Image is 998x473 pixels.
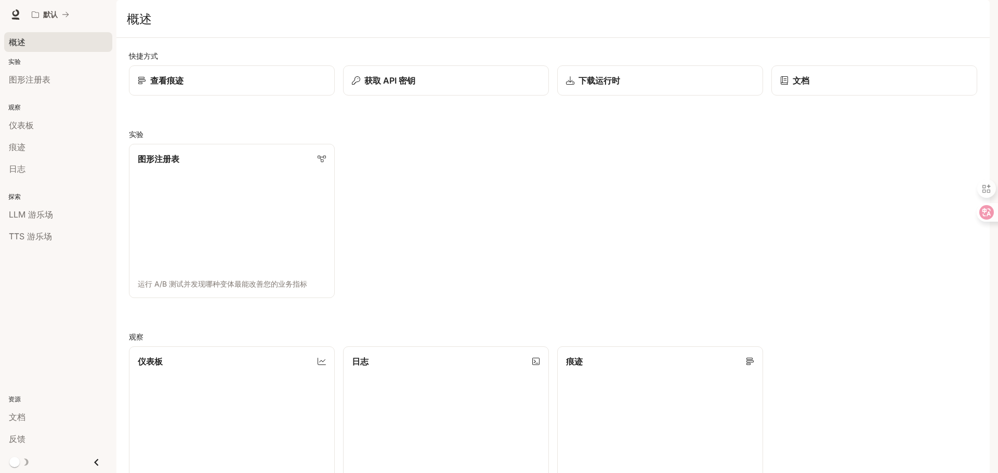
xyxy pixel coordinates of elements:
font: 概述 [127,11,151,26]
a: 图形注册表运行 A/B 测试并发现哪种变体最能改善您的业务指标 [129,144,335,298]
a: 文档 [771,65,977,96]
font: 获取 API 密钥 [364,75,415,86]
font: 查看痕迹 [150,75,183,86]
font: 日志 [352,356,369,367]
font: 痕迹 [566,356,583,367]
font: 文档 [793,75,809,86]
button: 获取 API 密钥 [343,65,549,96]
font: 实验 [129,130,143,139]
font: 快捷方式 [129,51,158,60]
a: 下载运行时 [557,65,763,96]
a: 查看痕迹 [129,65,335,96]
font: 默认 [43,10,58,19]
button: 所有工作区 [27,4,74,25]
font: 图形注册表 [138,154,179,164]
font: 下载运行时 [579,75,620,86]
font: 仪表板 [138,356,163,367]
font: 运行 A/B 测试并发现哪种变体最能改善您的业务指标 [138,279,307,288]
font: 观察 [129,332,143,341]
